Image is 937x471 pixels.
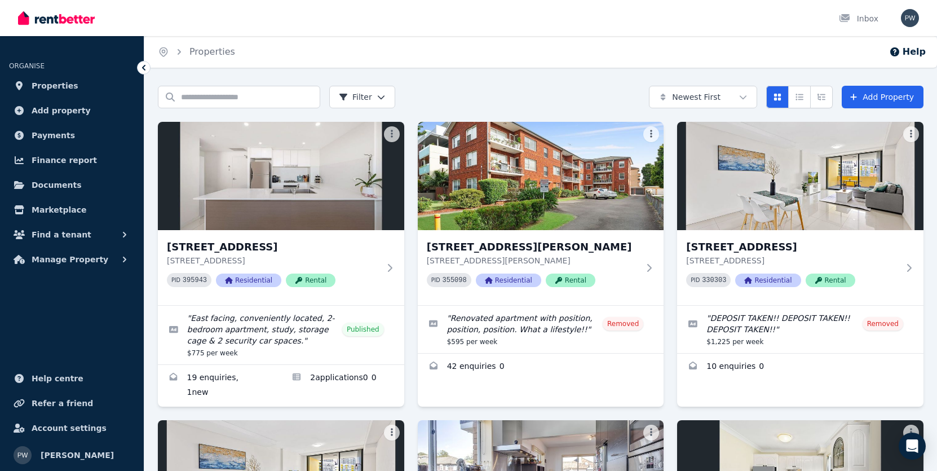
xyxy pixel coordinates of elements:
a: Edit listing: East facing, conveniently located, 2-bedroom apartment, study, storage cage & 2 sec... [158,306,404,364]
img: 176 Russell Ave, Dolls Point [418,122,664,230]
span: Newest First [672,91,721,103]
p: [STREET_ADDRESS][PERSON_NAME] [427,255,639,266]
button: More options [384,425,400,441]
span: Payments [32,129,75,142]
a: Help centre [9,367,135,390]
button: More options [643,425,659,441]
a: Documents [9,174,135,196]
span: [PERSON_NAME] [41,448,114,462]
button: More options [903,425,919,441]
a: 304/187 Rocky Point Rd, Ramsgate[STREET_ADDRESS][STREET_ADDRESS]PID 395943ResidentialRental [158,122,404,305]
a: Edit listing: DEPOSIT TAKEN!! DEPOSIT TAKEN!! DEPOSIT TAKEN!! [677,306,923,353]
button: More options [384,126,400,142]
code: 330303 [702,276,726,284]
span: Properties [32,79,78,93]
a: Add property [9,99,135,122]
button: More options [643,126,659,142]
p: [STREET_ADDRESS] [686,255,899,266]
a: Applications for 304/187 Rocky Point Rd, Ramsgate [281,365,404,407]
span: Filter [339,91,372,103]
small: PID [171,277,180,283]
small: PID [691,277,700,283]
a: Marketplace [9,199,135,221]
button: Card view [766,86,789,108]
code: 395943 [183,276,207,284]
button: Filter [329,86,395,108]
a: Add Property [842,86,923,108]
a: Finance report [9,149,135,171]
a: 176 Russell Ave, Dolls Point[STREET_ADDRESS][PERSON_NAME][STREET_ADDRESS][PERSON_NAME]PID 355098R... [418,122,664,305]
span: Refer a friend [32,397,93,410]
span: Manage Property [32,253,108,266]
span: ORGANISE [9,62,45,70]
img: Paul Wigan [14,446,32,464]
span: Rental [806,274,855,287]
a: Payments [9,124,135,147]
div: View options [766,86,833,108]
code: 355098 [443,276,467,284]
img: 304/187 Rocky Point Rd, Ramsgate [158,122,404,230]
button: Find a tenant [9,223,135,246]
button: Expanded list view [810,86,833,108]
button: Help [889,45,926,59]
a: Account settings [9,417,135,439]
button: More options [903,126,919,142]
button: Compact list view [788,86,811,108]
a: Enquiries for 304/187 Rocky Point Rd, Ramsgate [158,365,281,407]
a: Enquiries for 176 Russell Ave, Dolls Point [418,354,664,381]
a: Edit listing: Renovated apartment with position, position, position. What a lifestyle!! [418,306,664,353]
span: Add property [32,104,91,117]
img: Paul Wigan [901,9,919,27]
span: Documents [32,178,82,192]
span: Finance report [32,153,97,167]
span: Find a tenant [32,228,91,241]
h3: [STREET_ADDRESS] [167,239,379,255]
button: Newest First [649,86,757,108]
a: Properties [189,46,235,57]
span: Residential [216,274,281,287]
div: Inbox [839,13,878,24]
img: 405/1 Church Avenue, Mascot [677,122,923,230]
span: Rental [546,274,595,287]
span: Marketplace [32,203,86,217]
a: 405/1 Church Avenue, Mascot[STREET_ADDRESS][STREET_ADDRESS]PID 330303ResidentialRental [677,122,923,305]
a: Enquiries for 405/1 Church Avenue, Mascot [677,354,923,381]
p: [STREET_ADDRESS] [167,255,379,266]
small: PID [431,277,440,283]
a: Refer a friend [9,392,135,415]
a: Properties [9,74,135,97]
h3: [STREET_ADDRESS] [686,239,899,255]
nav: Breadcrumb [144,36,249,68]
span: Account settings [32,421,107,435]
span: Help centre [32,372,83,385]
span: Residential [476,274,541,287]
span: Residential [735,274,801,287]
span: Rental [286,274,335,287]
button: Manage Property [9,248,135,271]
img: RentBetter [18,10,95,27]
div: Open Intercom Messenger [899,433,926,460]
h3: [STREET_ADDRESS][PERSON_NAME] [427,239,639,255]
